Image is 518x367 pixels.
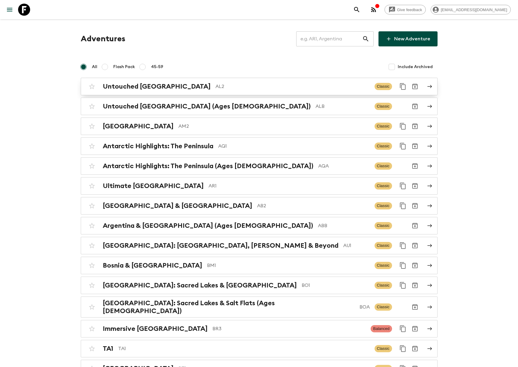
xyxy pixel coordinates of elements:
a: [GEOGRAPHIC_DATA]: [GEOGRAPHIC_DATA], [PERSON_NAME] & BeyondAU1ClassicDuplicate for 45-59Archive [81,237,438,254]
button: Archive [409,100,421,112]
h2: Bosnia & [GEOGRAPHIC_DATA] [103,262,202,269]
span: Give feedback [394,8,425,12]
h1: Adventures [81,33,125,45]
span: Classic [375,282,392,289]
button: Archive [409,343,421,355]
button: Archive [409,200,421,212]
h2: [GEOGRAPHIC_DATA]: [GEOGRAPHIC_DATA], [PERSON_NAME] & Beyond [103,242,338,249]
button: Duplicate for 45-59 [397,120,409,132]
p: AB2 [257,202,370,209]
button: Duplicate for 45-59 [397,140,409,152]
span: Include Archived [398,64,433,70]
p: BOA [359,303,370,311]
p: ALB [316,103,370,110]
a: [GEOGRAPHIC_DATA] & [GEOGRAPHIC_DATA]AB2ClassicDuplicate for 45-59Archive [81,197,438,215]
h2: Antarctic Highlights: The Peninsula [103,142,213,150]
span: Classic [375,143,392,150]
h2: Immersive [GEOGRAPHIC_DATA] [103,325,208,333]
p: AM2 [178,123,370,130]
div: [EMAIL_ADDRESS][DOMAIN_NAME] [431,5,511,14]
button: Archive [409,279,421,291]
a: Immersive [GEOGRAPHIC_DATA]BR3BalancedDuplicate for 45-59Archive [81,320,438,337]
button: Archive [409,120,421,132]
a: Antarctic Highlights: The PeninsulaAQ1ClassicDuplicate for 45-59Archive [81,137,438,155]
button: Archive [409,301,421,313]
button: Archive [409,160,421,172]
a: Argentina & [GEOGRAPHIC_DATA] (Ages [DEMOGRAPHIC_DATA])ABBClassicArchive [81,217,438,234]
a: Untouched [GEOGRAPHIC_DATA] (Ages [DEMOGRAPHIC_DATA])ALBClassicArchive [81,98,438,115]
button: Duplicate for 45-59 [397,240,409,252]
h2: [GEOGRAPHIC_DATA]: Sacred Lakes & Salt Flats (Ages [DEMOGRAPHIC_DATA]) [103,299,355,315]
span: Classic [375,123,392,130]
a: [GEOGRAPHIC_DATA]: Sacred Lakes & Salt Flats (Ages [DEMOGRAPHIC_DATA])BOAClassicArchive [81,296,438,318]
p: BO1 [302,282,370,289]
input: e.g. AR1, Argentina [296,30,362,47]
h2: [GEOGRAPHIC_DATA] [103,122,174,130]
h2: [GEOGRAPHIC_DATA] & [GEOGRAPHIC_DATA] [103,202,252,210]
span: Classic [375,103,392,110]
button: Archive [409,240,421,252]
a: [GEOGRAPHIC_DATA]AM2ClassicDuplicate for 45-59Archive [81,118,438,135]
span: Classic [375,262,392,269]
button: Archive [409,80,421,93]
p: BR3 [212,325,366,332]
a: TA1TA1ClassicDuplicate for 45-59Archive [81,340,438,357]
span: Classic [375,242,392,249]
h2: Untouched [GEOGRAPHIC_DATA] [103,83,211,90]
button: Archive [409,220,421,232]
p: AR1 [209,182,370,190]
a: Ultimate [GEOGRAPHIC_DATA]AR1ClassicDuplicate for 45-59Archive [81,177,438,195]
button: Archive [409,180,421,192]
a: [GEOGRAPHIC_DATA]: Sacred Lakes & [GEOGRAPHIC_DATA]BO1ClassicDuplicate for 45-59Archive [81,277,438,294]
button: Duplicate for 45-59 [397,80,409,93]
span: Balanced [371,325,392,332]
p: AU1 [343,242,370,249]
span: Classic [375,162,392,170]
span: Classic [375,345,392,352]
span: All [92,64,97,70]
h2: Antarctic Highlights: The Peninsula (Ages [DEMOGRAPHIC_DATA]) [103,162,313,170]
p: ABB [318,222,370,229]
p: BM1 [207,262,370,269]
h2: Ultimate [GEOGRAPHIC_DATA] [103,182,204,190]
p: AQA [318,162,370,170]
a: Untouched [GEOGRAPHIC_DATA]AL2ClassicDuplicate for 45-59Archive [81,78,438,95]
button: Duplicate for 45-59 [397,180,409,192]
span: Classic [375,222,392,229]
button: Duplicate for 45-59 [397,323,409,335]
button: Duplicate for 45-59 [397,343,409,355]
span: Classic [375,182,392,190]
h2: TA1 [103,345,113,353]
button: Duplicate for 45-59 [397,200,409,212]
span: Flash Pack [113,64,135,70]
button: search adventures [351,4,363,16]
h2: [GEOGRAPHIC_DATA]: Sacred Lakes & [GEOGRAPHIC_DATA] [103,281,297,289]
span: Classic [375,83,392,90]
button: Duplicate for 45-59 [397,259,409,271]
button: Archive [409,140,421,152]
p: AQ1 [218,143,370,150]
h2: Untouched [GEOGRAPHIC_DATA] (Ages [DEMOGRAPHIC_DATA]) [103,102,311,110]
a: Bosnia & [GEOGRAPHIC_DATA]BM1ClassicDuplicate for 45-59Archive [81,257,438,274]
h2: Argentina & [GEOGRAPHIC_DATA] (Ages [DEMOGRAPHIC_DATA]) [103,222,313,230]
span: Classic [375,202,392,209]
span: Classic [375,303,392,311]
p: TA1 [118,345,370,352]
span: [EMAIL_ADDRESS][DOMAIN_NAME] [438,8,510,12]
button: Archive [409,323,421,335]
button: Duplicate for 45-59 [397,279,409,291]
span: 45-59 [151,64,163,70]
a: Antarctic Highlights: The Peninsula (Ages [DEMOGRAPHIC_DATA])AQAClassicArchive [81,157,438,175]
button: Archive [409,259,421,271]
p: AL2 [215,83,370,90]
a: Give feedback [385,5,426,14]
button: menu [4,4,16,16]
a: New Adventure [378,31,438,46]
